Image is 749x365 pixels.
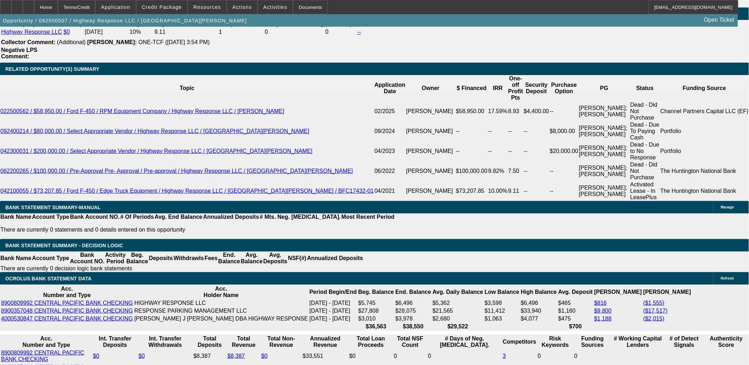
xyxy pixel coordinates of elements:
td: $4,077 [520,315,557,322]
td: -- [524,141,550,161]
td: 0 [537,349,573,363]
td: $8,387 [193,349,226,363]
span: Activities [263,4,288,10]
th: Funding Sources [574,335,611,349]
th: Purchase Option [550,75,579,101]
td: 10% [129,28,153,36]
td: $4,400.00 [524,101,550,121]
a: $0 [139,353,145,359]
th: Avg. Balance [240,252,263,265]
a: $0 [93,353,100,359]
a: 3 [503,353,506,359]
td: -- [488,121,508,141]
span: BANK STATEMENT SUMMARY-MANUAL [5,205,101,210]
td: [PERSON_NAME]; [PERSON_NAME] [579,141,630,161]
td: $5,362 [432,300,484,307]
td: 7.50 [508,161,524,181]
td: -- [550,161,579,181]
td: [PERSON_NAME] [406,141,456,161]
th: Account Type [32,213,70,221]
th: Beg. Balance [126,252,148,265]
td: $27,808 [358,307,394,314]
th: Funding Source [660,75,749,101]
th: Owner [406,75,456,101]
td: 04/2021 [374,181,406,201]
th: Acc. Holder Name [134,285,309,299]
td: $11,412 [484,307,520,314]
a: 8900809992 CENTRAL PACIFIC BANK CHECKING [1,350,84,362]
td: 10.00% [488,181,508,201]
span: (Additional) [57,39,86,45]
td: $3,978 [395,315,431,322]
th: Beg. Balance [358,285,394,299]
td: The Huntington National Bank [660,161,749,181]
td: $33,940 [520,307,557,314]
th: # Mts. Neg. [MEDICAL_DATA]. [260,213,341,221]
td: $100,000.00 [456,161,488,181]
td: [PERSON_NAME]; [PERSON_NAME] [579,181,630,201]
b: Collector Comment: [1,39,55,45]
a: 042300031 / $200,000.00 / Select Appropriate Vendor / Highway Response LLC / [GEOGRAPHIC_DATA][PE... [0,148,312,154]
td: $0 [349,349,393,363]
th: Security Deposit [524,75,550,101]
a: 062200265 / $100,000.00 / Pre-Approval Pre- Approval / Pre-approval / Highway Response LLC / [GEO... [0,168,353,174]
th: One-off Profit Pts [508,75,524,101]
td: $6,496 [520,300,557,307]
th: Int. Transfer Withdrawals [138,335,193,349]
th: $ Financed [456,75,488,101]
th: Annualized Revenue [303,335,348,349]
th: Acc. Number and Type [1,335,92,349]
th: Activity Period [105,252,126,265]
td: 0 [264,28,324,36]
th: End. Balance [218,252,240,265]
th: Sum of the Total NSF Count and Total Overdraft Fee Count from Ocrolus [394,335,427,349]
td: 09/2024 [374,121,406,141]
a: $0 [64,29,70,35]
th: Application Date [374,75,406,101]
td: [DATE] - [DATE] [309,307,357,314]
th: Avg. Daily Balance [432,285,484,299]
td: Dead - Did Not Purchase [630,161,660,181]
td: 9.82% [488,161,508,181]
th: Acc. Number and Type [1,285,133,299]
td: HIGHWAY RESPONSE LLC [134,300,309,307]
a: Highway Response LLC [1,29,62,35]
a: 022500562 / $58,950.00 / Ford F-450 / RPM Equipment Company / Highway Response LLC / [PERSON_NAME] [0,108,284,114]
th: NSF(#) [288,252,307,265]
th: Total Loan Proceeds [349,335,393,349]
a: -- [357,29,361,35]
td: $1,160 [558,307,593,314]
td: $5,745 [358,300,394,307]
th: Most Recent Period [341,213,395,221]
span: Opportunity / 092500507 / Highway Response LLC / [GEOGRAPHIC_DATA][PERSON_NAME] [3,18,247,23]
th: Fees [204,252,218,265]
td: Dead - Did Not Purchase [630,101,660,121]
a: ($17,517) [643,308,668,314]
th: Bank Account NO. [70,252,105,265]
td: $21,565 [432,307,484,314]
td: Activated Lease - In LeasePlus [630,181,660,201]
th: Status [630,75,660,101]
td: [PERSON_NAME]; [PERSON_NAME] [579,101,630,121]
span: RELATED OPPORTUNITY(S) SUMMARY [5,66,99,72]
td: Portfolio [660,121,749,141]
td: $73,207.85 [456,181,488,201]
td: Dead - Due to No Response [630,141,660,161]
td: $28,075 [395,307,431,314]
td: [PERSON_NAME] [406,181,456,201]
span: Resources [193,4,221,10]
a: 042100055 / $73,207.85 / Ford F-450 / Edge Truck Equipment / Highway Response LLC / [GEOGRAPHIC_D... [0,188,374,194]
span: Bank Statement Summary - Decision Logic [5,243,123,248]
a: Open Ticket [701,14,737,26]
td: 9.11 [508,181,524,201]
th: $29,522 [432,323,484,330]
th: # of Detect Signals [665,335,704,349]
a: $1,188 [594,316,612,322]
th: Total Revenue [227,335,260,349]
td: -- [508,141,524,161]
td: $6,496 [395,300,431,307]
td: [PERSON_NAME]; [PERSON_NAME] [579,121,630,141]
td: $465 [558,300,593,307]
td: 02/2025 [374,101,406,121]
td: $58,950.00 [456,101,488,121]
